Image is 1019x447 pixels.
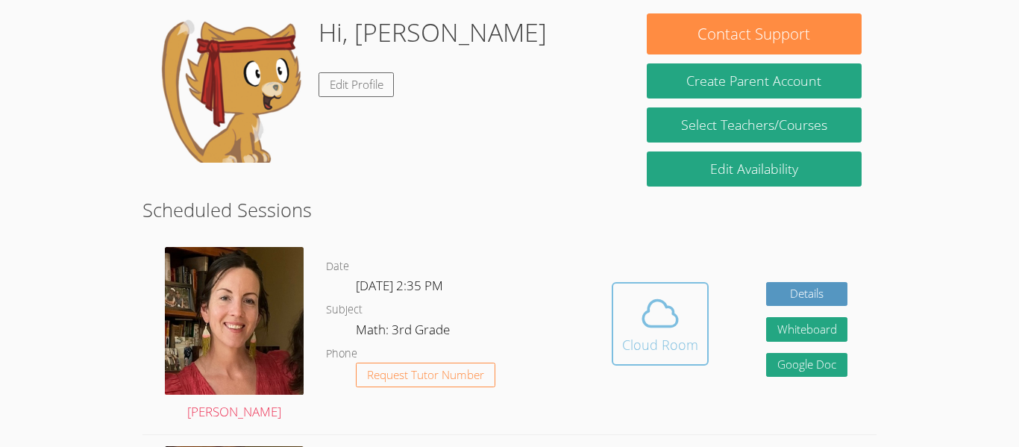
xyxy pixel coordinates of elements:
dt: Date [326,257,349,276]
button: Contact Support [647,13,862,54]
img: default.png [157,13,307,163]
img: IMG_4957.jpeg [165,247,304,395]
a: Google Doc [766,353,848,378]
dt: Phone [326,345,357,363]
a: Details [766,282,848,307]
a: Edit Availability [647,151,862,187]
a: [PERSON_NAME] [165,247,304,423]
a: Select Teachers/Courses [647,107,862,143]
div: Cloud Room [622,334,698,355]
button: Request Tutor Number [356,363,495,387]
button: Cloud Room [612,282,709,366]
button: Whiteboard [766,317,848,342]
a: Edit Profile [319,72,395,97]
h2: Scheduled Sessions [142,196,877,224]
span: Request Tutor Number [367,369,484,381]
h1: Hi, [PERSON_NAME] [319,13,547,51]
dd: Math: 3rd Grade [356,319,453,345]
button: Create Parent Account [647,63,862,99]
dt: Subject [326,301,363,319]
span: [DATE] 2:35 PM [356,277,443,294]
